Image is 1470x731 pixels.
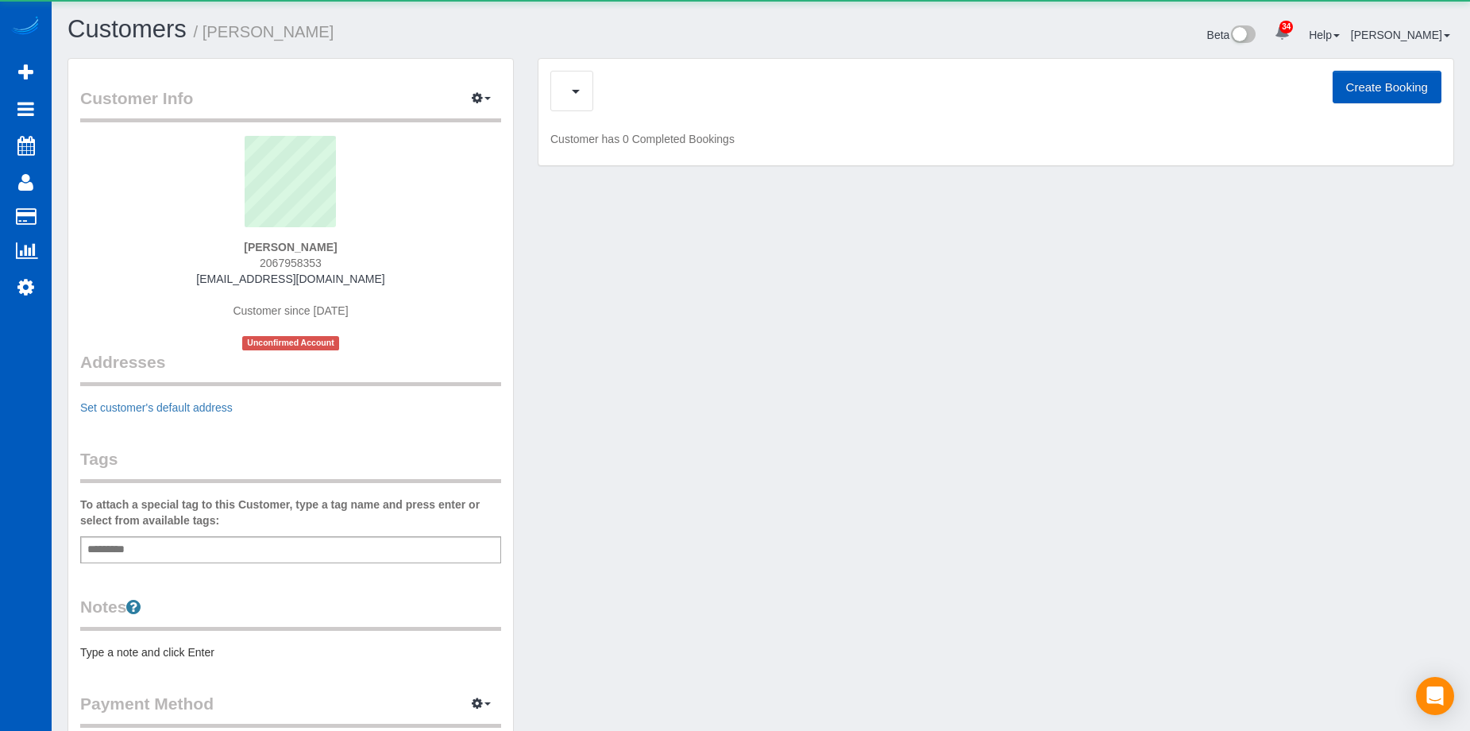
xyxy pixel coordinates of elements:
[80,447,501,483] legend: Tags
[80,497,501,528] label: To attach a special tag to this Customer, type a tag name and press enter or select from availabl...
[80,644,501,660] pre: Type a note and click Enter
[1416,677,1454,715] div: Open Intercom Messenger
[1279,21,1293,33] span: 34
[244,241,337,253] strong: [PERSON_NAME]
[1351,29,1450,41] a: [PERSON_NAME]
[1207,29,1256,41] a: Beta
[68,15,187,43] a: Customers
[194,23,334,41] small: / [PERSON_NAME]
[260,257,322,269] span: 2067958353
[1309,29,1340,41] a: Help
[233,304,348,317] span: Customer since [DATE]
[80,692,501,728] legend: Payment Method
[80,87,501,122] legend: Customer Info
[196,273,384,285] a: [EMAIL_ADDRESS][DOMAIN_NAME]
[1267,16,1298,51] a: 34
[80,595,501,631] legend: Notes
[1333,71,1441,104] button: Create Booking
[1229,25,1256,46] img: New interface
[242,336,339,350] span: Unconfirmed Account
[10,16,41,38] img: Automaid Logo
[550,131,1441,147] p: Customer has 0 Completed Bookings
[80,401,233,414] a: Set customer's default address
